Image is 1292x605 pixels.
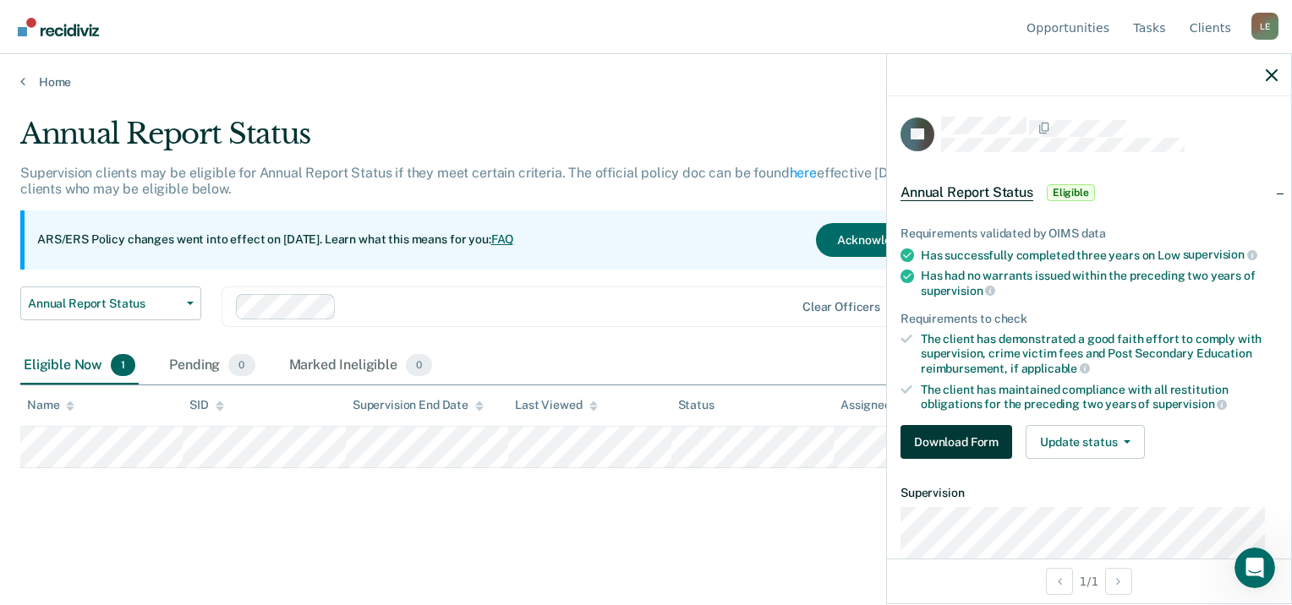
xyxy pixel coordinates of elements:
div: The client has maintained compliance with all restitution obligations for the preceding two years of [921,383,1278,412]
span: 0 [228,354,255,376]
div: Name [27,398,74,412]
iframe: Intercom live chat [1235,548,1275,588]
div: Marked Ineligible [286,347,436,384]
button: Acknowledge & Close [816,223,977,257]
span: 0 [406,354,432,376]
img: Recidiviz [18,18,99,36]
span: applicable [1021,362,1090,375]
div: Eligible Now [20,347,139,384]
div: Requirements to check [901,312,1278,326]
div: Has had no warrants issued within the preceding two years of [921,269,1278,297]
span: supervision [921,284,995,297]
span: supervision [1183,248,1257,261]
div: The client has demonstrated a good faith effort to comply with supervision, crime victim fees and... [921,332,1278,375]
div: Annual Report StatusEligible [887,166,1291,220]
div: Supervision End Date [353,398,484,412]
div: Assigned to [840,398,920,412]
a: Navigate to form link [901,425,1019,459]
span: supervision [1152,397,1227,411]
span: 1 [111,354,135,376]
p: ARS/ERS Policy changes went into effect on [DATE]. Learn what this means for you: [37,232,514,248]
a: here [790,165,817,181]
span: Annual Report Status [28,297,180,311]
div: Annual Report Status [20,117,989,165]
span: Annual Report Status [901,184,1033,201]
span: Eligible [1047,184,1095,201]
p: Supervision clients may be eligible for Annual Report Status if they meet certain criteria. The o... [20,165,967,197]
dt: Supervision [901,486,1278,500]
button: Update status [1026,425,1145,459]
a: FAQ [491,232,515,246]
button: Profile dropdown button [1251,13,1278,40]
button: Next Opportunity [1105,568,1132,595]
a: Home [20,74,1272,90]
div: Clear officers [802,300,880,314]
button: Previous Opportunity [1046,568,1073,595]
div: L E [1251,13,1278,40]
div: Pending [166,347,258,384]
div: Status [678,398,714,412]
div: Last Viewed [515,398,597,412]
div: SID [189,398,224,412]
div: Has successfully completed three years on Low [921,248,1278,263]
div: Requirements validated by OIMS data [901,226,1278,241]
div: 1 / 1 [887,559,1291,603]
button: Download Form [901,425,1012,459]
